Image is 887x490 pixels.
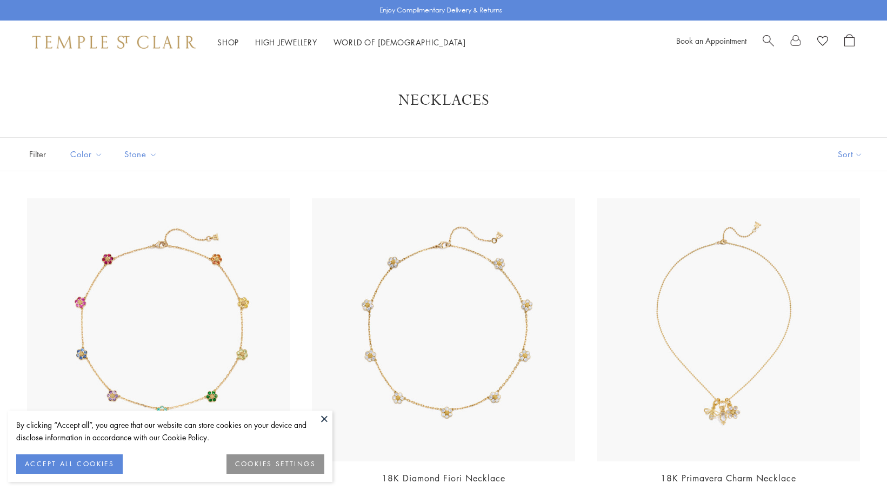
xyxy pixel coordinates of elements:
button: Stone [116,142,165,166]
button: COOKIES SETTINGS [226,454,324,474]
span: Stone [119,147,165,161]
img: N31810-FIORI [312,198,575,461]
button: ACCEPT ALL COOKIES [16,454,123,474]
a: Book an Appointment [676,35,746,46]
button: Show sort by [813,138,887,171]
a: View Wishlist [817,34,828,50]
a: Open Shopping Bag [844,34,855,50]
button: Color [62,142,111,166]
a: ShopShop [217,37,239,48]
iframe: Gorgias live chat messenger [833,439,876,479]
span: Color [65,147,111,161]
a: Search [763,34,774,50]
h1: Necklaces [43,91,844,110]
a: High JewelleryHigh Jewellery [255,37,317,48]
img: NCH-E7BEEFIORBM [597,198,860,461]
div: By clicking “Accept all”, you agree that our website can store cookies on your device and disclos... [16,419,324,444]
a: 18K Diamond Fiori Necklace [382,472,505,484]
nav: Main navigation [217,36,466,49]
a: World of [DEMOGRAPHIC_DATA]World of [DEMOGRAPHIC_DATA] [334,37,466,48]
p: Enjoy Complimentary Delivery & Returns [379,5,502,16]
img: 18K Fiori Necklace [27,198,290,461]
a: 18K Fiori Necklace [117,472,200,484]
img: Temple St. Clair [32,36,196,49]
a: 18K Primavera Charm Necklace [661,472,796,484]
